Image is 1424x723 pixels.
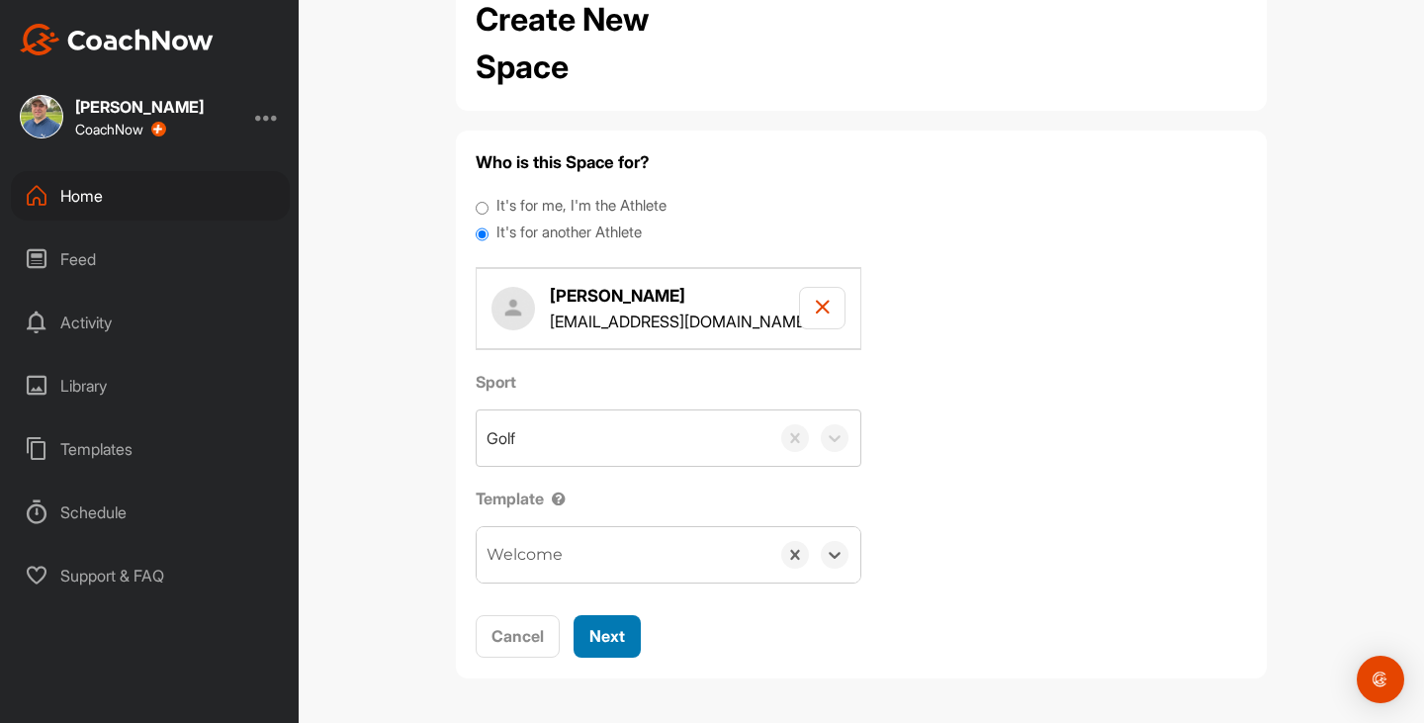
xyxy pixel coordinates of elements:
label: It's for another Athlete [496,222,642,244]
img: square_8746597cc2685375c8ffca9408853b6a.jpg [20,95,63,138]
label: Template [476,487,861,510]
div: Support & FAQ [11,551,290,600]
div: Feed [11,234,290,284]
h4: Who is this Space for? [476,150,1247,175]
label: It's for me, I'm the Athlete [496,195,667,218]
div: Welcome [487,543,563,567]
div: Templates [11,424,290,474]
div: Library [11,361,290,410]
div: Open Intercom Messenger [1357,656,1404,703]
div: Activity [11,298,290,347]
div: CoachNow [75,122,166,137]
div: Schedule [11,488,290,537]
h4: [PERSON_NAME] [550,284,810,309]
span: Next [589,626,625,646]
p: [EMAIL_ADDRESS][DOMAIN_NAME] [550,310,810,333]
div: Golf [487,426,515,450]
div: Home [11,171,290,221]
button: Cancel [476,615,560,658]
button: Next [574,615,641,658]
img: user [491,287,535,330]
span: Cancel [491,626,544,646]
img: CoachNow [20,24,214,55]
label: Sport [476,370,861,394]
div: [PERSON_NAME] [75,99,204,115]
